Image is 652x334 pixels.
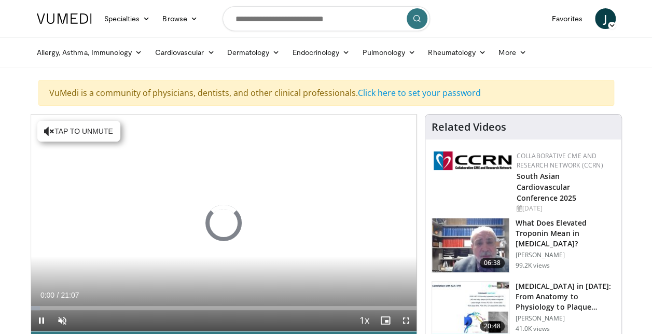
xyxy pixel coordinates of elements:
[31,306,417,310] div: Progress Bar
[40,291,54,299] span: 0:00
[517,151,603,170] a: Collaborative CME and Research Network (CCRN)
[286,42,356,63] a: Endocrinology
[434,151,511,170] img: a04ee3ba-8487-4636-b0fb-5e8d268f3737.png.150x105_q85_autocrop_double_scale_upscale_version-0.2.png
[480,321,505,331] span: 20:48
[223,6,430,31] input: Search topics, interventions
[31,115,417,331] video-js: Video Player
[396,310,417,331] button: Fullscreen
[432,218,509,272] img: 98daf78a-1d22-4ebe-927e-10afe95ffd94.150x105_q85_crop-smart_upscale.jpg
[516,314,615,323] p: [PERSON_NAME]
[516,218,615,249] h3: What Does Elevated Troponin Mean in [MEDICAL_DATA]?
[31,42,149,63] a: Allergy, Asthma, Immunology
[31,310,52,331] button: Pause
[432,218,615,273] a: 06:38 What Does Elevated Troponin Mean in [MEDICAL_DATA]? [PERSON_NAME] 99.2K views
[356,42,422,63] a: Pulmonology
[432,121,506,133] h4: Related Videos
[516,261,550,270] p: 99.2K views
[517,171,577,203] a: South Asian Cardiovascular Conference 2025
[480,258,505,268] span: 06:38
[38,80,614,106] div: VuMedi is a community of physicians, dentists, and other clinical professionals.
[358,87,481,99] a: Click here to set your password
[422,42,492,63] a: Rheumatology
[516,281,615,312] h3: [MEDICAL_DATA] in [DATE]: From Anatomy to Physiology to Plaque Burden and …
[52,310,73,331] button: Unmute
[492,42,532,63] a: More
[595,8,616,29] a: J
[517,204,613,213] div: [DATE]
[156,8,204,29] a: Browse
[37,13,92,24] img: VuMedi Logo
[375,310,396,331] button: Enable picture-in-picture mode
[516,325,550,333] p: 41.0K views
[37,121,120,142] button: Tap to unmute
[57,291,59,299] span: /
[148,42,220,63] a: Cardiovascular
[546,8,589,29] a: Favorites
[98,8,157,29] a: Specialties
[354,310,375,331] button: Playback Rate
[61,291,79,299] span: 21:07
[516,251,615,259] p: [PERSON_NAME]
[221,42,286,63] a: Dermatology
